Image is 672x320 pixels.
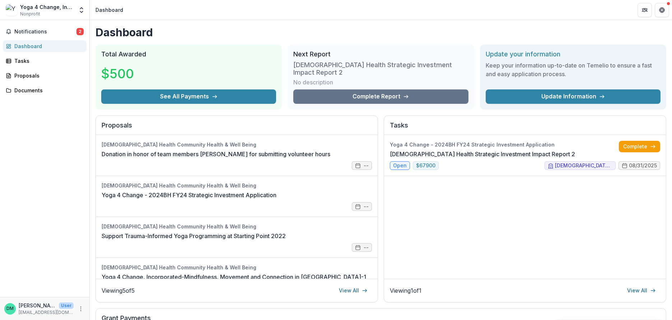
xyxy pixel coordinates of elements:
[76,305,85,313] button: More
[6,4,17,16] img: Yoga 4 Change, Incorporated
[101,64,155,83] h3: $500
[102,150,330,158] a: Donation in honor of team members [PERSON_NAME] for submitting volunteer hours
[3,40,87,52] a: Dashboard
[76,3,87,17] button: Open entity switcher
[14,42,81,50] div: Dashboard
[3,26,87,37] button: Notifications2
[619,141,660,152] a: Complete
[335,285,372,296] a: View All
[102,273,366,281] a: Yoga 4 Change, Incorporated-Mindfulness, Movement and Connection in [GEOGRAPHIC_DATA]-1
[3,70,87,82] a: Proposals
[102,191,276,199] a: Yoga 4 Change - 2024BH FY24 Strategic Investment Application
[14,57,81,65] div: Tasks
[623,285,660,296] a: View All
[293,50,468,58] h2: Next Report
[3,55,87,67] a: Tasks
[101,50,276,58] h2: Total Awarded
[14,29,76,35] span: Notifications
[655,3,669,17] button: Get Help
[14,87,81,94] div: Documents
[102,121,372,135] h2: Proposals
[95,6,123,14] div: Dashboard
[486,50,661,58] h2: Update your information
[390,286,421,295] p: Viewing 1 of 1
[76,28,84,35] span: 2
[293,61,468,76] h3: [DEMOGRAPHIC_DATA] Health Strategic Investment Impact Report 2
[293,78,333,87] p: No description
[293,89,468,104] a: Complete Report
[6,306,14,311] div: Dana Metzger
[19,309,74,316] p: [EMAIL_ADDRESS][DOMAIN_NAME]
[19,302,56,309] p: [PERSON_NAME]
[14,72,81,79] div: Proposals
[486,89,661,104] a: Update Information
[20,3,74,11] div: Yoga 4 Change, Incorporated
[390,121,660,135] h2: Tasks
[93,5,126,15] nav: breadcrumb
[20,11,40,17] span: Nonprofit
[59,302,74,309] p: User
[390,150,575,158] a: [DEMOGRAPHIC_DATA] Health Strategic Investment Impact Report 2
[95,26,666,39] h1: Dashboard
[102,286,135,295] p: Viewing 5 of 5
[3,84,87,96] a: Documents
[102,232,286,240] a: Support Trauma-Informed Yoga Programming at Starting Point 2022
[638,3,652,17] button: Partners
[486,61,661,78] h3: Keep your information up-to-date on Temelio to ensure a fast and easy application process.
[101,89,276,104] button: See All Payments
